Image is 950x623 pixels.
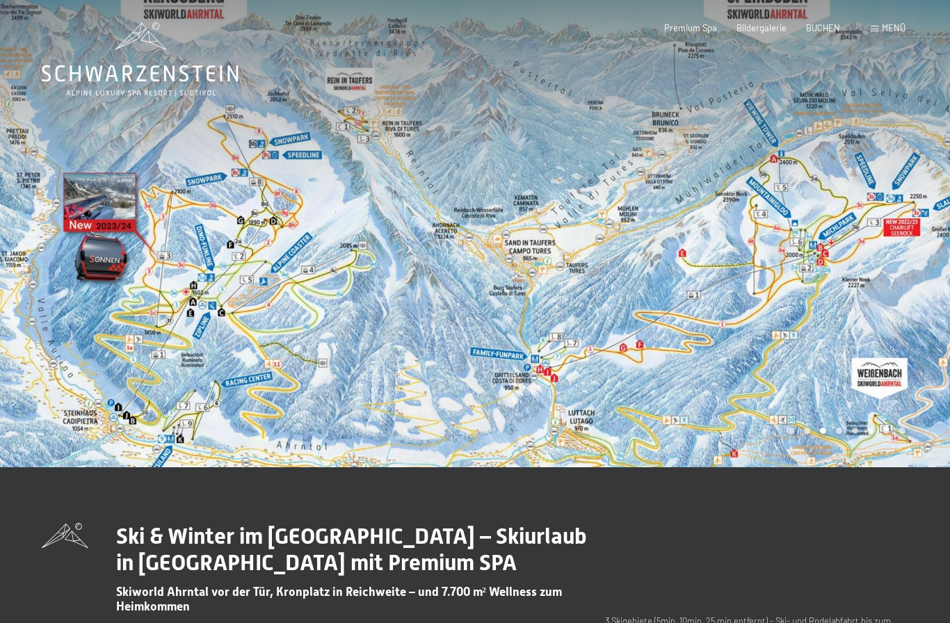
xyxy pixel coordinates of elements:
div: Carousel Page 1 [789,428,795,434]
div: Carousel Page 3 (Current Slide) [820,428,826,434]
span: Skiworld Ahrntal vor der Tür, Kronplatz in Reichweite – und 7.700 m² Wellness zum Heimkommen [116,585,562,613]
a: Premium Spa [664,22,717,33]
div: Carousel Page 2 [804,428,810,434]
div: Carousel Page 8 [899,428,905,434]
span: Ski & Winter im [GEOGRAPHIC_DATA] – Skiurlaub in [GEOGRAPHIC_DATA] mit Premium SPA [116,523,587,576]
span: Menü [882,22,905,33]
div: Carousel Page 7 [883,428,889,434]
div: Carousel Page 5 [852,428,858,434]
div: Carousel Page 6 [868,428,874,434]
div: Carousel Page 4 [836,428,842,434]
a: BUCHEN [806,22,840,33]
a: Bildergalerie [736,22,787,33]
div: Carousel Pagination [784,428,905,434]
